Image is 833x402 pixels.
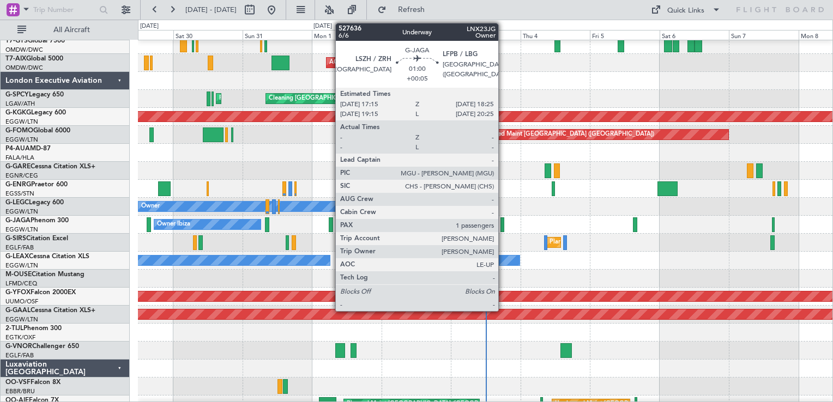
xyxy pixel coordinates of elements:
[5,387,35,395] a: EBBR/BRU
[12,21,118,39] button: All Aircraft
[667,5,704,16] div: Quick Links
[5,217,31,224] span: G-JAGA
[5,315,38,324] a: EGGW/LTN
[5,92,29,98] span: G-SPCY
[5,199,64,206] a: G-LEGCLegacy 600
[382,30,451,40] div: Tue 2
[5,208,38,216] a: EGGW/LTN
[141,198,160,215] div: Owner
[372,1,438,19] button: Refresh
[5,289,76,296] a: G-YFOXFalcon 2000EX
[173,30,243,40] div: Sat 30
[5,307,31,314] span: G-GAAL
[5,154,34,162] a: FALA/HLA
[5,379,31,386] span: OO-VSF
[5,289,31,296] span: G-YFOX
[482,126,654,143] div: Planned Maint [GEOGRAPHIC_DATA] ([GEOGRAPHIC_DATA])
[645,1,726,19] button: Quick Links
[590,30,659,40] div: Fri 5
[5,226,38,234] a: EGGW/LTN
[5,351,34,360] a: EGLF/FAB
[329,54,361,71] div: AOG Maint
[185,5,237,15] span: [DATE] - [DATE]
[5,235,68,242] a: G-SIRSCitation Excel
[5,261,38,270] a: EGGW/LTN
[28,26,115,34] span: All Aircraft
[5,163,95,170] a: G-GARECessna Citation XLS+
[5,325,23,332] span: 2-TIJL
[5,325,62,332] a: 2-TIJLPhenom 300
[451,30,520,40] div: Wed 3
[5,56,26,62] span: T7-AIX
[5,343,32,350] span: G-VNOR
[219,90,345,107] div: Planned Maint Athens ([PERSON_NAME] Intl)
[104,30,173,40] div: Fri 29
[5,46,43,54] a: OMDW/DWC
[5,343,79,350] a: G-VNORChallenger 650
[5,145,51,152] a: P4-AUAMD-87
[5,243,34,252] a: EGLF/FAB
[140,22,159,31] div: [DATE]
[5,181,68,188] a: G-ENRGPraetor 600
[33,2,96,18] input: Trip Number
[349,162,448,179] div: Unplanned Maint [PERSON_NAME]
[5,163,31,170] span: G-GARE
[5,199,29,206] span: G-LEGC
[5,118,38,126] a: EGGW/LTN
[5,109,66,116] a: G-KGKGLegacy 600
[243,30,312,40] div: Sun 31
[312,30,381,40] div: Mon 1
[5,56,63,62] a: T7-AIXGlobal 5000
[454,252,472,269] div: Owner
[5,279,37,288] a: LFMD/CEQ
[5,297,38,306] a: UUMO/OSF
[5,127,70,134] a: G-FOMOGlobal 6000
[5,145,30,152] span: P4-AUA
[5,271,84,278] a: M-OUSECitation Mustang
[5,172,38,180] a: EGNR/CEG
[5,100,35,108] a: LGAV/ATH
[5,109,31,116] span: G-KGKG
[269,90,422,107] div: Cleaning [GEOGRAPHIC_DATA] ([PERSON_NAME] Intl)
[5,38,65,44] a: T7-GTSGlobal 7500
[5,64,43,72] a: OMDW/DWC
[389,6,434,14] span: Refresh
[313,22,332,31] div: [DATE]
[5,253,29,260] span: G-LEAX
[5,333,35,342] a: EGTK/OXF
[5,38,28,44] span: T7-GTS
[660,30,729,40] div: Sat 6
[729,30,798,40] div: Sun 7
[550,234,721,251] div: Planned Maint [GEOGRAPHIC_DATA] ([GEOGRAPHIC_DATA])
[5,235,26,242] span: G-SIRS
[157,216,190,233] div: Owner Ibiza
[5,181,31,188] span: G-ENRG
[5,92,64,98] a: G-SPCYLegacy 650
[5,253,89,260] a: G-LEAXCessna Citation XLS
[5,136,38,144] a: EGGW/LTN
[5,271,32,278] span: M-OUSE
[5,190,34,198] a: EGSS/STN
[5,307,95,314] a: G-GAALCessna Citation XLS+
[5,217,69,224] a: G-JAGAPhenom 300
[521,30,590,40] div: Thu 4
[5,127,33,134] span: G-FOMO
[5,379,61,386] a: OO-VSFFalcon 8X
